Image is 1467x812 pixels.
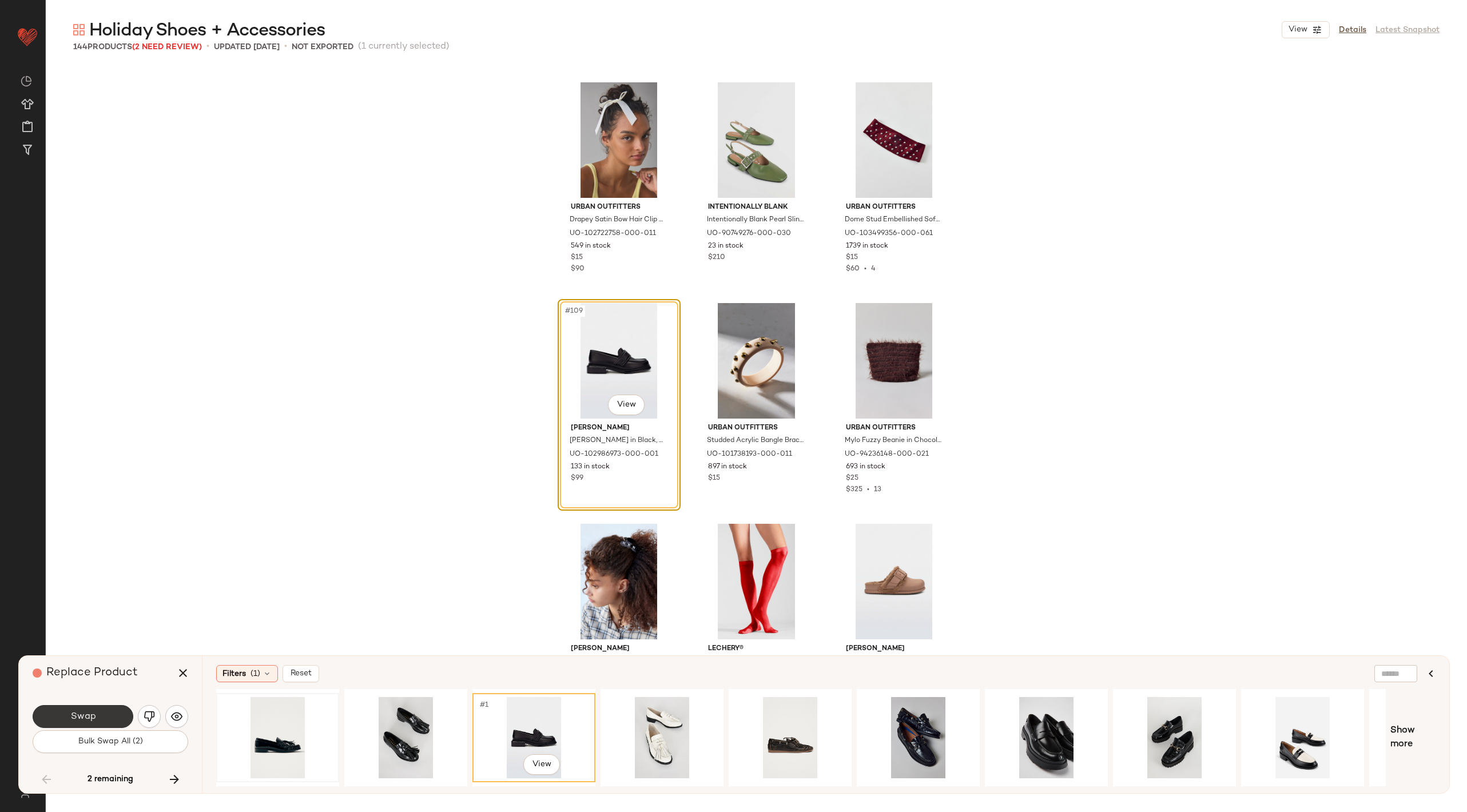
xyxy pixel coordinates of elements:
span: UO-94236148-000-021 [845,449,929,460]
span: Bulk Swap All (2) [78,737,143,746]
span: • [206,40,209,54]
span: 693 in stock [846,462,885,472]
img: 101738193_011_b2 [699,303,814,419]
button: View [608,395,645,415]
img: 103499356_061_b [837,82,952,198]
span: Mylo Fuzzy Beanie in Chocolate, Women's at Urban Outfitters [845,436,941,446]
button: Bulk Swap All (2) [33,730,188,753]
span: Urban Outfitters [846,423,943,433]
span: Show more [1390,724,1436,751]
img: 86884590_001_b [562,524,677,639]
img: 85627164_001_m [1117,697,1232,778]
span: UO-102986973-000-001 [570,449,658,460]
img: 85623213_012_m [605,697,719,778]
span: [PERSON_NAME] in Black, Women's at Urban Outfitters [570,436,666,446]
img: 104082235_026_m [733,697,848,778]
span: $325 [846,486,862,493]
p: Not Exported [292,41,353,53]
span: $210 [708,253,725,263]
span: Replace Product [46,667,138,679]
span: Reset [290,669,312,678]
span: UO-103499356-000-061 [845,229,933,239]
span: 23 in stock [708,241,744,252]
img: 99802555_001_m [220,697,335,778]
span: Dome Stud Embellished Soft Headband in Maroon, Women's at Urban Outfitters [845,215,941,225]
a: Details [1339,24,1366,36]
span: View [1288,25,1307,34]
span: Holiday Shoes + Accessories [89,19,325,42]
span: UO-101738193-000-011 [707,449,792,460]
span: $60 [846,265,860,273]
img: 102591724_020_m [837,524,952,639]
span: Intentionally Blank Pearl Slingback Ballet Flat in Cactus, Women's at Urban Outfitters [707,215,804,225]
button: Reset [283,665,319,682]
span: • [860,265,871,273]
span: Drapey Satin Bow Hair Clip Set in Ivory, Women's at Urban Outfitters [570,215,666,225]
span: View [531,760,551,769]
span: 1739 in stock [846,241,888,252]
span: Filters [222,668,246,680]
span: Intentionally Blank [708,202,805,213]
span: 13 [874,486,881,493]
span: 549 in stock [571,241,611,252]
img: svg%3e [144,711,155,722]
span: [PERSON_NAME] [846,644,943,654]
button: View [1282,21,1330,38]
span: UO-90749276-000-030 [707,229,791,239]
span: $15 [846,253,858,263]
span: Urban Outfitters [708,423,805,433]
img: 90749276_030_m2 [699,82,814,198]
button: Swap [33,705,133,728]
span: $25 [846,473,858,484]
button: View [523,754,560,775]
span: $90 [571,265,585,273]
span: (1) [251,668,260,680]
span: LECHERY® [708,644,805,654]
img: svg%3e [14,789,36,798]
img: 94236148_021_b [837,303,952,419]
span: $15 [708,473,720,484]
span: 4 [871,265,876,273]
span: Swap [70,711,96,722]
img: heart_red.DM2ytmEG.svg [16,25,39,48]
p: updated [DATE] [214,41,280,53]
span: 2 remaining [88,774,133,785]
span: #1 [479,699,491,711]
div: Products [73,41,202,53]
span: 144 [73,43,88,51]
span: Studded Acrylic Bangle Bracelet in Ivory, Women's at Urban Outfitters [707,436,804,446]
img: 85623213_001_m [348,697,463,778]
img: 102722758_011_b [562,82,677,198]
img: 102986973_001_m [562,303,677,419]
span: #109 [564,305,585,317]
img: 104512140_010_m [1245,697,1360,778]
span: • [862,486,874,493]
img: svg%3e [21,75,32,87]
img: 98341282_060_m [699,524,814,639]
span: (2 Need Review) [132,43,202,51]
span: (1 currently selected) [358,40,450,54]
img: svg%3e [73,24,85,35]
span: $15 [571,253,583,263]
img: 96939160_001_b [861,697,976,778]
img: 102986973_001_m [476,697,591,778]
span: [PERSON_NAME] [571,644,667,654]
span: 897 in stock [708,462,747,472]
img: 87373882_009_m [989,697,1104,778]
span: • [284,40,287,54]
span: UO-102722758-000-011 [570,229,656,239]
span: Urban Outfitters [846,202,943,213]
span: Urban Outfitters [571,202,667,213]
span: View [617,400,636,409]
img: svg%3e [171,711,182,722]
